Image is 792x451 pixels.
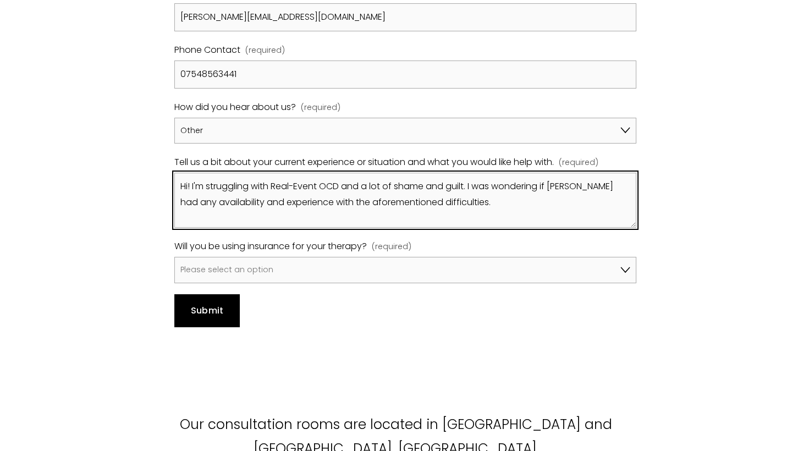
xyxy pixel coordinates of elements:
[174,42,240,58] span: Phone Contact
[372,240,411,254] span: (required)
[174,257,636,283] select: Will you be using insurance for your therapy?
[301,101,340,115] span: (required)
[174,239,367,255] span: Will you be using insurance for your therapy?
[174,100,296,116] span: How did you hear about us?
[559,156,598,170] span: (required)
[174,173,636,228] textarea: Hi! I'm struggling with Real-Event OCD and a lot of shame and guilt. I was wondering if [PERSON_N...
[245,43,285,58] span: (required)
[174,118,636,144] select: How did you hear about us?
[191,304,224,317] span: Submit
[174,155,554,170] span: Tell us a bit about your current experience or situation and what you would like help with.
[174,294,240,327] button: SubmitSubmit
